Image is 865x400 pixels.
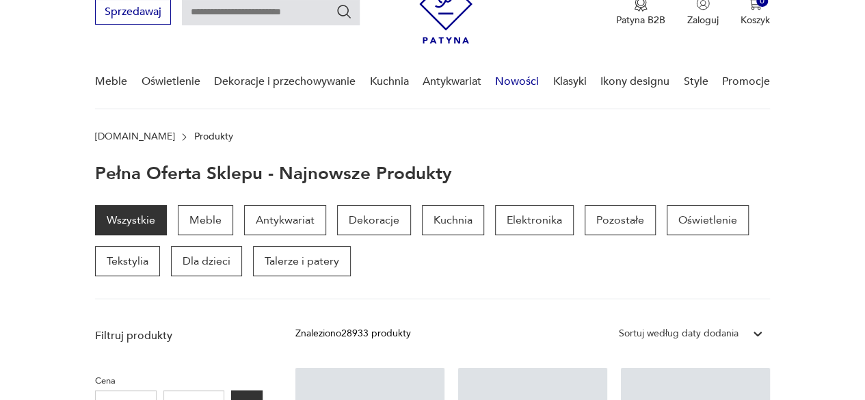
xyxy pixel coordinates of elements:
[253,246,351,276] a: Talerze i patery
[142,55,200,108] a: Oświetlenie
[495,205,574,235] a: Elektronika
[585,205,656,235] a: Pozostałe
[295,326,411,341] div: Znaleziono 28933 produkty
[337,205,411,235] a: Dekoracje
[171,246,242,276] a: Dla dzieci
[244,205,326,235] a: Antykwariat
[95,8,171,18] a: Sprzedawaj
[95,328,263,343] p: Filtruj produkty
[95,246,160,276] a: Tekstylia
[423,55,481,108] a: Antykwariat
[722,55,770,108] a: Promocje
[95,131,175,142] a: [DOMAIN_NAME]
[683,55,708,108] a: Style
[95,205,167,235] a: Wszystkie
[667,205,749,235] a: Oświetlenie
[687,14,719,27] p: Zaloguj
[214,55,356,108] a: Dekoracje i przechowywanie
[616,14,665,27] p: Patyna B2B
[95,373,263,388] p: Cena
[553,55,587,108] a: Klasyki
[619,326,738,341] div: Sortuj według daty dodania
[600,55,669,108] a: Ikony designu
[336,3,352,20] button: Szukaj
[194,131,233,142] p: Produkty
[95,164,452,183] h1: Pełna oferta sklepu - najnowsze produkty
[95,55,127,108] a: Meble
[178,205,233,235] a: Meble
[495,55,539,108] a: Nowości
[422,205,484,235] a: Kuchnia
[741,14,770,27] p: Koszyk
[369,55,408,108] a: Kuchnia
